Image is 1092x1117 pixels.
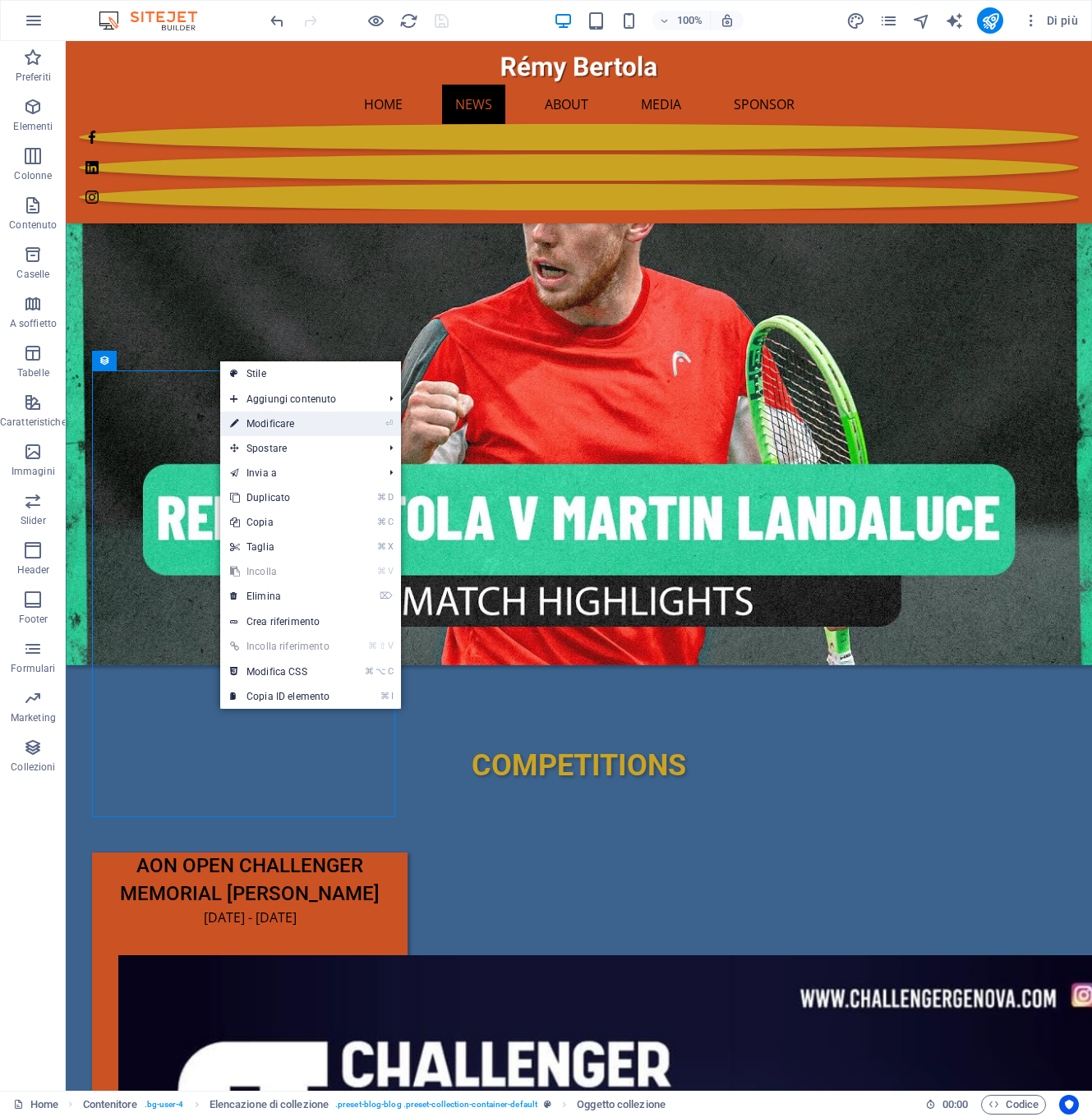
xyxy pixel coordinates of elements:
[388,541,393,552] i: X
[399,11,418,30] i: Ricarica la pagina
[11,662,55,675] p: Formulari
[17,563,50,577] p: Header
[13,120,53,133] p: Elementi
[912,11,931,30] i: Navigatore
[220,584,339,609] a: ⌦Elimina
[942,1095,968,1115] span: 00 00
[977,7,1003,34] button: publish
[652,11,711,30] button: 100%
[220,361,401,386] a: Stile
[846,11,865,30] i: Design (Ctrl+Alt+Y)
[83,1095,138,1115] span: Fai clic per selezionare. Doppio clic per modificare
[377,566,386,577] i: ⌘
[268,11,287,30] i: Annulla: Cambia colore dello sfondo (Ctrl+Z)
[220,634,339,659] a: ⌘⇧VIncolla riferimento
[220,510,339,535] a: ⌘CCopia
[13,1095,58,1115] a: Fai clic per annullare la selezione. Doppio clic per aprire le pagine
[14,169,52,182] p: Colonne
[220,609,401,634] a: Crea riferimento
[388,517,393,527] i: C
[377,492,386,503] i: ⌘
[11,711,56,724] p: Marketing
[17,366,49,379] p: Tabelle
[1059,1095,1079,1115] button: Usercentrics
[16,268,49,281] p: Caselle
[945,11,964,30] i: AI Writer
[12,465,55,478] p: Immagini
[677,11,703,30] h6: 100%
[577,1095,666,1115] span: Fai clic per selezionare. Doppio clic per modificare
[388,492,393,503] i: D
[878,11,898,30] button: pages
[925,1095,969,1115] h6: Tempo sessione
[911,11,931,30] button: navigator
[391,691,393,701] i: I
[335,1095,537,1115] span: . preset-blog-blog .preset-collection-container-default
[10,317,57,330] p: A soffietto
[944,11,964,30] button: text_generator
[380,591,393,601] i: ⌦
[83,1095,666,1115] nav: breadcrumb
[544,1100,551,1109] i: Questo elemento è un preset personalizzabile
[220,535,339,559] a: ⌘XTaglia
[379,641,386,651] i: ⇧
[380,691,389,701] i: ⌘
[220,436,376,461] span: Spostare
[845,11,865,30] button: design
[220,684,339,709] a: ⌘ICopia ID elemento
[377,541,386,552] i: ⌘
[385,418,393,429] i: ⏎
[988,1095,1039,1115] span: Codice
[220,660,339,684] a: ⌘⌥CModifica CSS
[720,13,735,28] i: Quando ridimensioni, regola automaticamente il livello di zoom in modo che corrisponda al disposi...
[9,218,57,232] p: Contenuto
[376,666,386,677] i: ⌥
[220,387,376,411] span: Aggiungi contenuto
[220,485,339,510] a: ⌘DDuplicato
[220,461,376,485] a: Invia a
[94,11,218,30] img: Editor Logo
[377,517,386,527] i: ⌘
[1023,12,1078,29] span: Di più
[981,1095,1046,1115] button: Codice
[388,566,393,577] i: V
[16,71,51,84] p: Preferiti
[365,666,374,677] i: ⌘
[220,559,339,584] a: ⌘VIncolla
[145,1095,184,1115] span: . bg-user-4
[1016,7,1085,34] button: Di più
[981,11,1000,30] i: Pubblica
[388,666,393,677] i: C
[366,11,385,30] button: Clicca qui per lasciare la modalità di anteprima e continuare la modifica
[399,11,418,30] button: reload
[220,411,339,436] a: ⏎Modificare
[267,11,287,30] button: undo
[388,641,393,651] i: V
[19,613,48,626] p: Footer
[210,1095,329,1115] span: Fai clic per selezionare. Doppio clic per modificare
[879,11,898,30] i: Pagine (Ctrl+Alt+S)
[954,1098,956,1110] span: :
[21,514,46,527] p: Slider
[368,641,377,651] i: ⌘
[11,761,55,774] p: Collezioni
